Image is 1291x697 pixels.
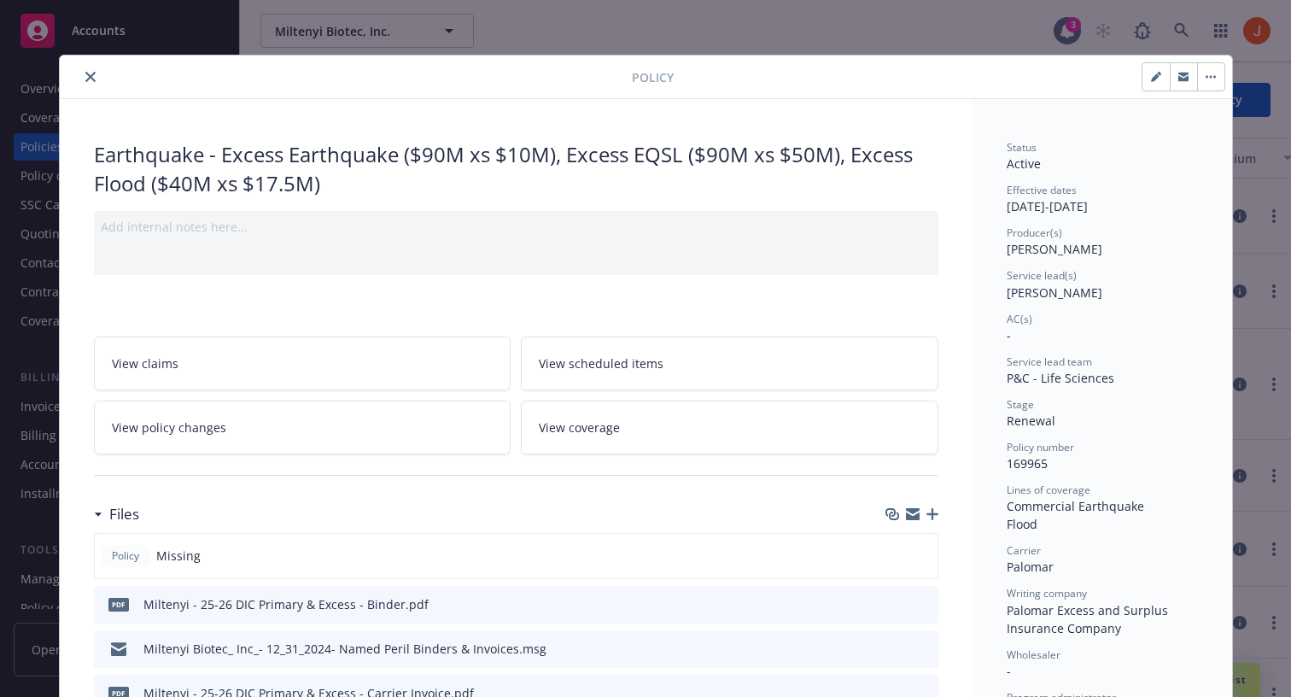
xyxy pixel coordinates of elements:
[1007,515,1198,533] div: Flood
[143,595,429,613] div: Miltenyi - 25-26 DIC Primary & Excess - Binder.pdf
[889,640,903,658] button: download file
[632,68,674,86] span: Policy
[1007,268,1077,283] span: Service lead(s)
[1007,397,1034,412] span: Stage
[108,598,129,611] span: pdf
[521,401,938,454] a: View coverage
[1007,312,1032,326] span: AC(s)
[1007,647,1060,662] span: Wholesaler
[1007,663,1011,679] span: -
[1007,183,1077,197] span: Effective dates
[539,419,620,436] span: View coverage
[1007,284,1102,301] span: [PERSON_NAME]
[1007,602,1171,636] span: Palomar Excess and Surplus Insurance Company
[156,547,201,565] span: Missing
[1007,559,1054,575] span: Palomar
[1007,354,1092,369] span: Service lead team
[1007,497,1198,515] div: Commercial Earthquake
[108,548,143,564] span: Policy
[94,401,511,454] a: View policy changes
[1007,327,1011,343] span: -
[1007,543,1041,558] span: Carrier
[521,337,938,390] a: View scheduled items
[112,354,178,372] span: View claims
[1007,483,1090,497] span: Lines of coverage
[1007,241,1102,257] span: [PERSON_NAME]
[94,337,511,390] a: View claims
[94,503,139,525] div: Files
[1007,155,1041,172] span: Active
[112,419,226,436] span: View policy changes
[1007,370,1114,386] span: P&C - Life Sciences
[539,354,663,372] span: View scheduled items
[889,595,903,613] button: download file
[916,640,932,658] button: preview file
[1007,140,1037,155] span: Status
[109,503,139,525] h3: Files
[101,218,932,236] div: Add internal notes here...
[80,67,101,87] button: close
[1007,455,1048,471] span: 169965
[916,595,932,613] button: preview file
[1007,183,1198,215] div: [DATE] - [DATE]
[143,640,546,658] div: Miltenyi Biotec_ Inc_- 12_31_2024- Named Peril Binders & Invoices.msg
[1007,413,1055,429] span: Renewal
[94,140,938,197] div: Earthquake - Excess Earthquake ($90M xs $10M), Excess EQSL ($90M xs $50M), Excess Flood ($40M xs ...
[1007,440,1074,454] span: Policy number
[1007,225,1062,240] span: Producer(s)
[1007,586,1087,600] span: Writing company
